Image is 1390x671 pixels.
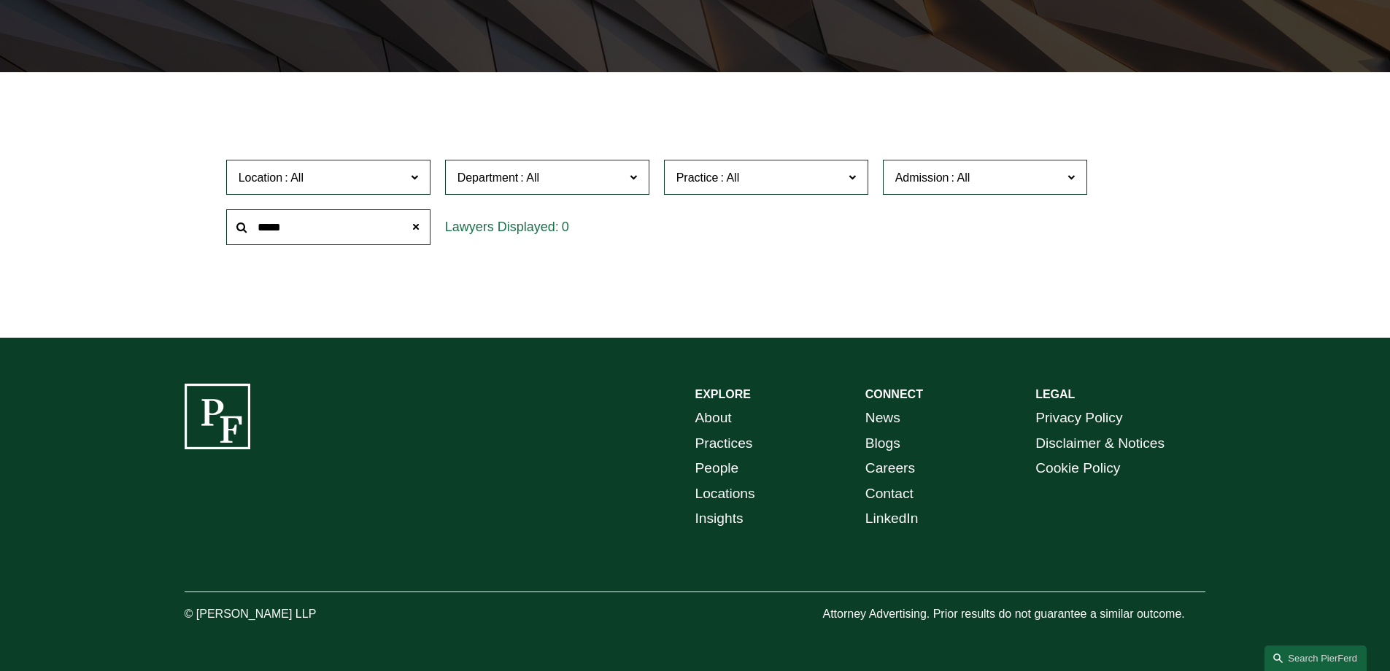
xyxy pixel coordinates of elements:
span: Location [239,171,283,184]
a: Careers [865,456,915,481]
strong: CONNECT [865,388,923,400]
span: Department [457,171,519,184]
a: Contact [865,481,914,507]
a: Cookie Policy [1035,456,1120,481]
a: News [865,406,900,431]
strong: LEGAL [1035,388,1075,400]
a: Insights [695,506,744,532]
strong: EXPLORE [695,388,751,400]
a: Locations [695,481,755,507]
span: 0 [562,220,569,234]
a: Blogs [865,431,900,457]
a: About [695,406,732,431]
a: LinkedIn [865,506,919,532]
span: Practice [676,171,719,184]
a: Practices [695,431,753,457]
a: People [695,456,739,481]
a: Search this site [1264,645,1367,671]
span: Admission [895,171,949,184]
a: Privacy Policy [1035,406,1122,431]
p: © [PERSON_NAME] LLP [185,604,398,625]
p: Attorney Advertising. Prior results do not guarantee a similar outcome. [822,604,1205,625]
a: Disclaimer & Notices [1035,431,1165,457]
